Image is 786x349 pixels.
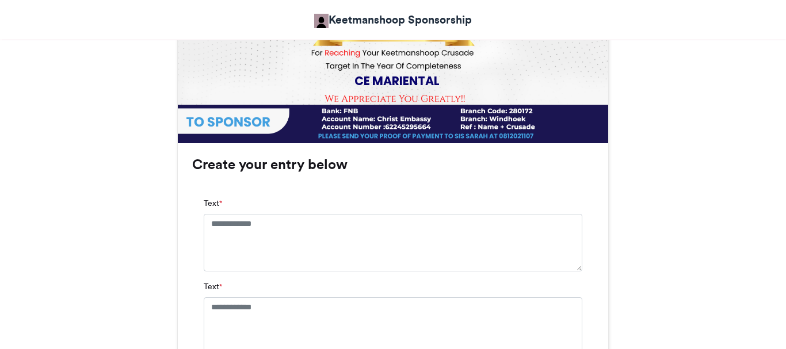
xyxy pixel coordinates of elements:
label: Text [204,281,222,293]
h3: Create your entry below [192,158,594,171]
div: CE MARIENTAL [344,73,449,90]
img: Keetmanshoop Sponsorship [314,14,329,28]
div: [PERSON_NAME] [344,28,449,40]
a: Keetmanshoop Sponsorship [314,11,472,28]
label: Text [204,197,222,209]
